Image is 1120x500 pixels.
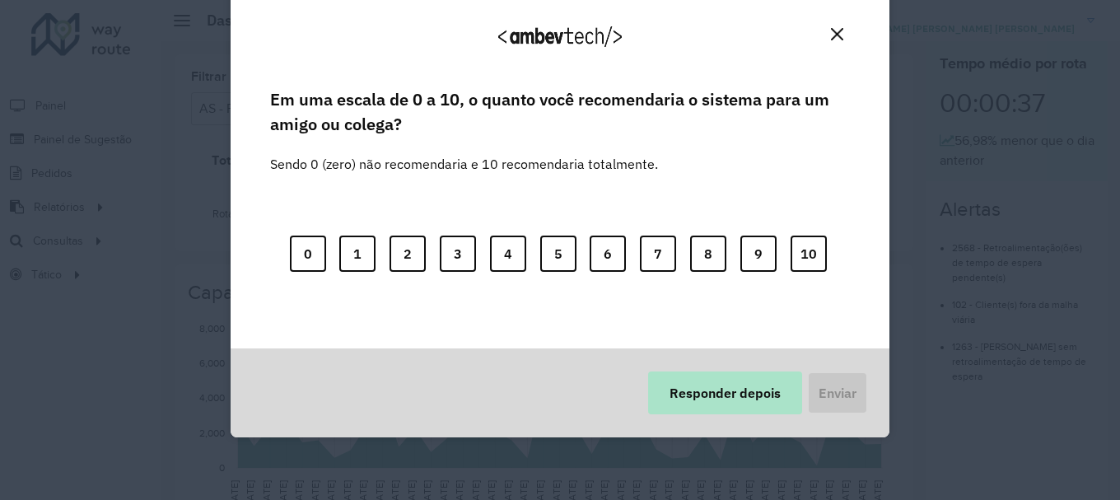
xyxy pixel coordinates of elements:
[390,236,426,272] button: 2
[690,236,726,272] button: 8
[270,87,850,138] label: Em uma escala de 0 a 10, o quanto você recomendaria o sistema para um amigo ou colega?
[648,371,802,414] button: Responder depois
[498,26,622,47] img: Logo Ambevtech
[540,236,576,272] button: 5
[270,134,658,174] label: Sendo 0 (zero) não recomendaria e 10 recomendaria totalmente.
[339,236,376,272] button: 1
[440,236,476,272] button: 3
[791,236,827,272] button: 10
[831,28,843,40] img: Close
[824,21,850,47] button: Close
[640,236,676,272] button: 7
[290,236,326,272] button: 0
[740,236,777,272] button: 9
[490,236,526,272] button: 4
[590,236,626,272] button: 6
